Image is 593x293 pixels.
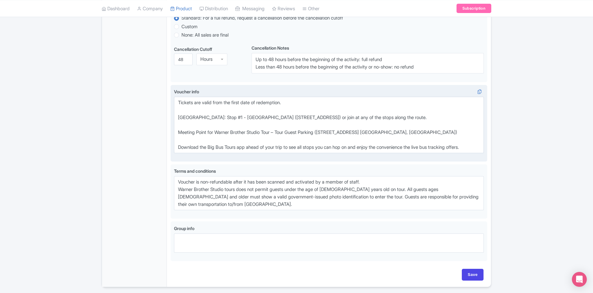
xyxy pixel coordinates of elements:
[252,53,484,73] textarea: Up to 24 hours before the beginning of the activity: full refund Less than 24 hours before the be...
[174,89,199,94] span: Voucher info
[174,168,216,174] span: Terms and conditions
[200,57,212,62] div: Hours
[174,176,484,210] textarea: Voucher is non-refundable after it has been scanned and activated by a member of staff. Warner Br...
[181,23,198,30] label: Custom
[174,46,212,52] label: Cancellation Cutoff
[181,15,343,22] label: Standard: For a full refund, request a cancellation before the cancellation cutoff
[462,269,484,281] input: Save
[181,32,229,39] label: None: All sales are final
[174,226,194,231] span: Group info
[174,97,484,153] textarea: Tickets are valid from the first date of redemption. [GEOGRAPHIC_DATA]: Stop #1 - [GEOGRAPHIC_DAT...
[572,272,587,287] div: Open Intercom Messenger
[252,45,289,51] label: Cancellation Notes
[457,4,491,13] a: Subscription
